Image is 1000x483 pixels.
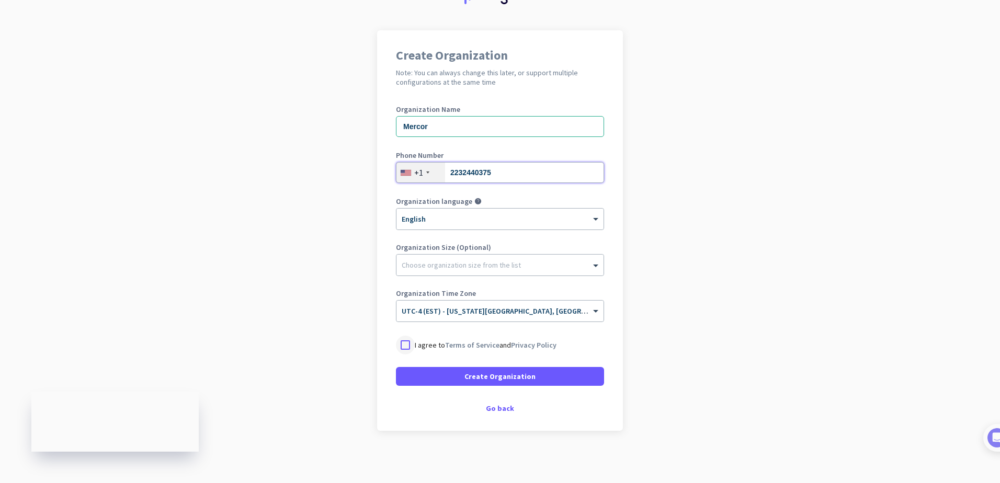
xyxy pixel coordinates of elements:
label: Organization Name [396,106,604,113]
input: What is the name of your organization? [396,116,604,137]
a: Terms of Service [445,340,499,350]
div: +1 [414,167,423,178]
label: Organization language [396,198,472,205]
button: Create Organization [396,367,604,386]
span: Create Organization [464,371,536,382]
label: Organization Size (Optional) [396,244,604,251]
h1: Create Organization [396,49,604,62]
i: help [474,198,482,205]
h2: Note: You can always change this later, or support multiple configurations at the same time [396,68,604,87]
iframe: Insightful Status [31,392,199,452]
label: Phone Number [396,152,604,159]
label: Organization Time Zone [396,290,604,297]
input: 201-555-0123 [396,162,604,183]
p: I agree to and [415,340,556,350]
a: Privacy Policy [511,340,556,350]
div: Go back [396,405,604,412]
